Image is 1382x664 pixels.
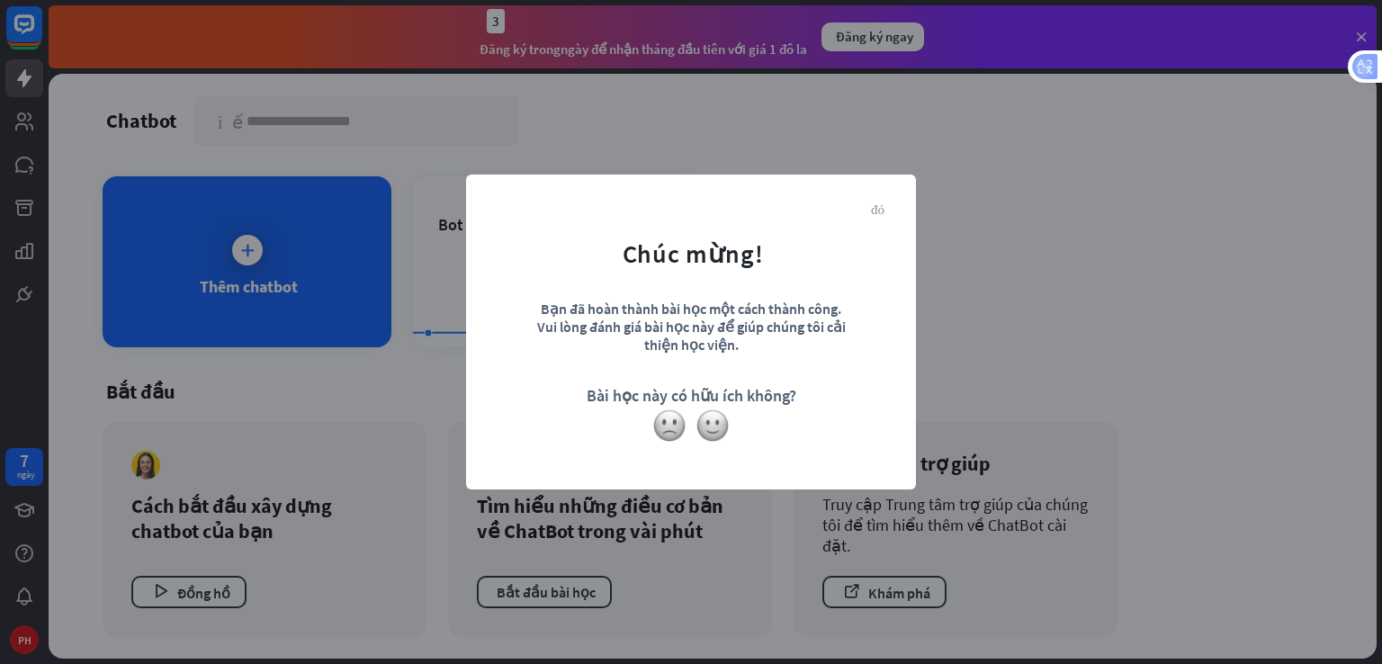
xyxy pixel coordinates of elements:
[871,202,884,215] wpstranslate-tanslation-text: đóng
[652,408,687,443] img: slightly-frowning-face
[623,238,764,270] wpstranslate-tanslation-text: Chúc mừng!
[537,300,846,354] wpstranslate-tanslation-text: Bạn đã hoàn thành bài học một cách thành công. Vui lòng đánh giá bài học này để giúp chúng tôi cả...
[14,7,68,61] button: Open LiveChat chat widget
[695,408,730,443] img: slightly-smiling-face
[587,385,796,406] wpstranslate-tanslation-text: Bài học này có hữu ích không?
